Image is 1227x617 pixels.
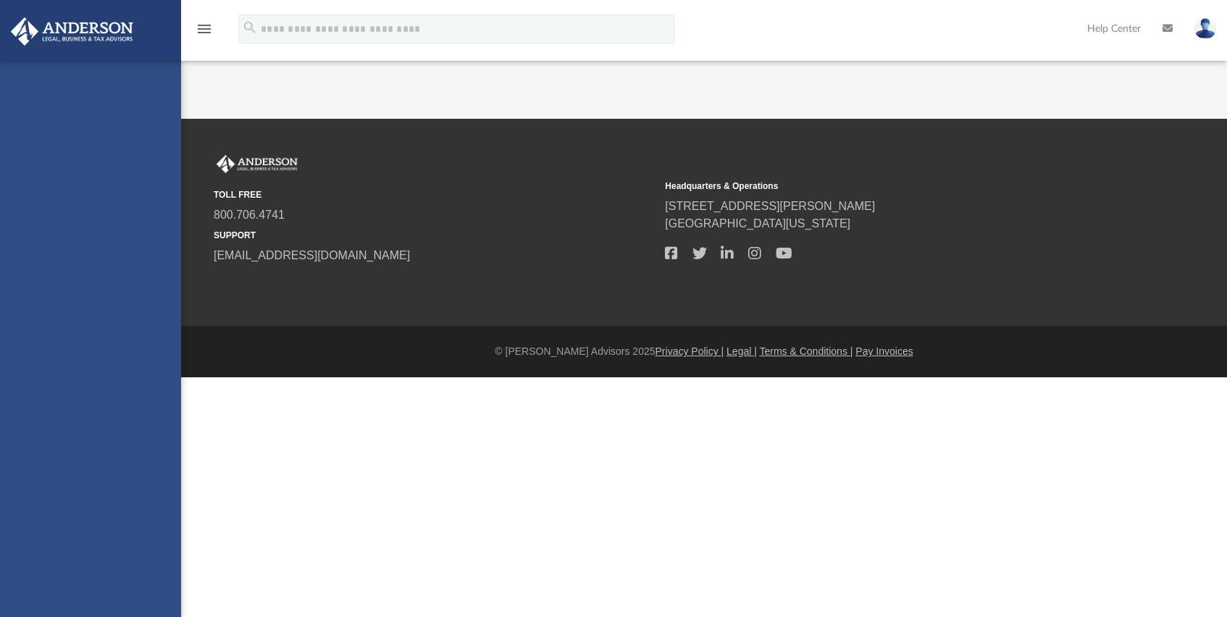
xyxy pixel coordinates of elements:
[242,20,258,35] i: search
[726,345,757,357] a: Legal |
[214,209,285,221] a: 800.706.4741
[196,28,213,38] a: menu
[214,155,301,174] img: Anderson Advisors Platinum Portal
[760,345,853,357] a: Terms & Conditions |
[665,200,875,212] a: [STREET_ADDRESS][PERSON_NAME]
[656,345,724,357] a: Privacy Policy |
[7,17,138,46] img: Anderson Advisors Platinum Portal
[214,188,655,201] small: TOLL FREE
[196,20,213,38] i: menu
[181,344,1227,359] div: © [PERSON_NAME] Advisors 2025
[855,345,913,357] a: Pay Invoices
[665,180,1106,193] small: Headquarters & Operations
[214,249,410,261] a: [EMAIL_ADDRESS][DOMAIN_NAME]
[214,229,655,242] small: SUPPORT
[665,217,850,230] a: [GEOGRAPHIC_DATA][US_STATE]
[1194,18,1216,39] img: User Pic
